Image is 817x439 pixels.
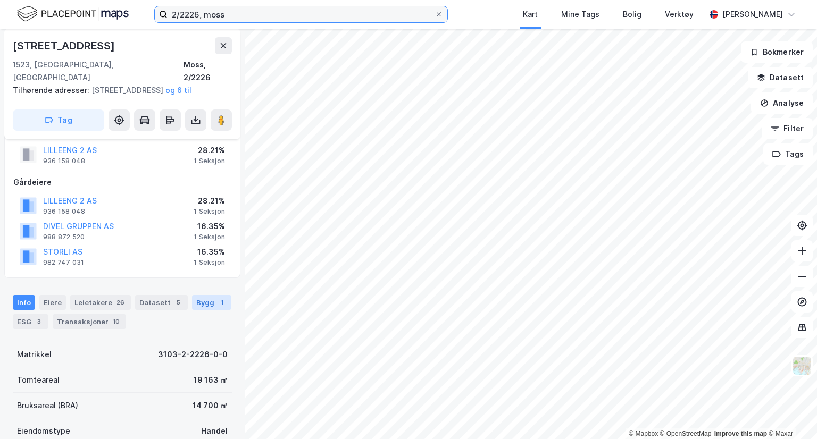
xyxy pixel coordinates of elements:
[13,295,35,310] div: Info
[17,425,70,437] div: Eiendomstype
[660,430,712,437] a: OpenStreetMap
[114,297,127,308] div: 26
[194,233,225,241] div: 1 Seksjon
[39,295,66,310] div: Eiere
[17,348,52,361] div: Matrikkel
[623,8,641,21] div: Bolig
[53,314,126,329] div: Transaksjoner
[43,258,84,267] div: 982 747 031
[193,399,228,412] div: 14 700 ㎡
[192,295,231,310] div: Bygg
[168,6,435,22] input: Søk på adresse, matrikkel, gårdeiere, leietakere eller personer
[43,233,85,241] div: 988 872 520
[561,8,599,21] div: Mine Tags
[13,37,117,54] div: [STREET_ADDRESS]
[184,58,232,84] div: Moss, 2/2226
[13,84,223,97] div: [STREET_ADDRESS]
[135,295,188,310] div: Datasett
[13,86,91,95] span: Tilhørende adresser:
[158,348,228,361] div: 3103-2-2226-0-0
[194,195,225,207] div: 28.21%
[764,388,817,439] iframe: Chat Widget
[17,374,60,386] div: Tomteareal
[17,5,129,23] img: logo.f888ab2527a4732fd821a326f86c7f29.svg
[194,220,225,233] div: 16.35%
[43,157,85,165] div: 936 158 048
[665,8,694,21] div: Verktøy
[763,143,813,165] button: Tags
[741,41,813,63] button: Bokmerker
[13,58,184,84] div: 1523, [GEOGRAPHIC_DATA], [GEOGRAPHIC_DATA]
[13,109,104,131] button: Tag
[714,430,767,437] a: Improve this map
[17,399,78,412] div: Bruksareal (BRA)
[201,425,228,437] div: Handel
[722,8,783,21] div: [PERSON_NAME]
[762,118,813,139] button: Filter
[194,157,225,165] div: 1 Seksjon
[216,297,227,308] div: 1
[194,207,225,216] div: 1 Seksjon
[34,316,44,327] div: 3
[194,144,225,157] div: 28.21%
[764,388,817,439] div: Kontrollprogram for chat
[194,246,225,258] div: 16.35%
[751,92,813,114] button: Analyse
[629,430,658,437] a: Mapbox
[748,67,813,88] button: Datasett
[792,356,812,376] img: Z
[111,316,122,327] div: 10
[194,374,228,386] div: 19 163 ㎡
[173,297,184,308] div: 5
[13,314,48,329] div: ESG
[70,295,131,310] div: Leietakere
[13,176,231,189] div: Gårdeiere
[194,258,225,267] div: 1 Seksjon
[523,8,538,21] div: Kart
[43,207,85,216] div: 936 158 048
